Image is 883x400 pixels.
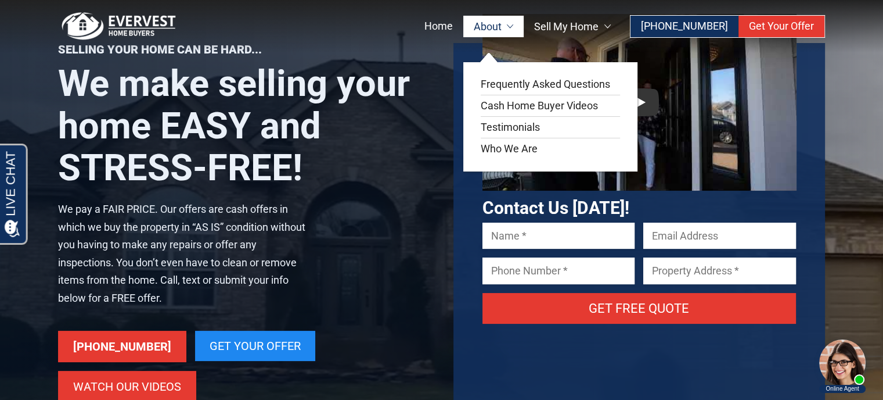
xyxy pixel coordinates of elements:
a: Get Your Offer [195,331,315,361]
h1: We make selling your home EASY and STRESS-FREE! [58,62,430,189]
a: [PHONE_NUMBER] [58,331,186,362]
img: logo.png [58,12,180,41]
a: Frequently Asked Questions [481,74,620,95]
h3: Contact Us [DATE]! [482,198,796,219]
a: About [463,16,524,37]
a: Get Your Offer [738,16,824,37]
p: We pay a FAIR PRICE. Our offers are cash offers in which we buy the property in “AS IS” condition... [58,201,306,308]
span: Opens a chat window [28,9,93,24]
input: Property Address * [643,258,796,284]
input: Email Address [643,223,796,249]
iframe: Chat Invitation [813,336,871,394]
input: Phone Number * [482,258,635,284]
a: Testimonials [481,117,620,138]
a: Who We Are [481,138,620,159]
input: Get Free Quote [482,293,796,324]
span: [PHONE_NUMBER] [641,20,728,32]
form: Contact form [482,223,796,338]
a: Home [414,16,463,37]
input: Name * [482,223,635,249]
span: [PHONE_NUMBER] [73,340,171,353]
a: [PHONE_NUMBER] [630,16,738,37]
a: Cash Home Buyer Videos [481,95,620,116]
a: Sell My Home [524,16,621,37]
